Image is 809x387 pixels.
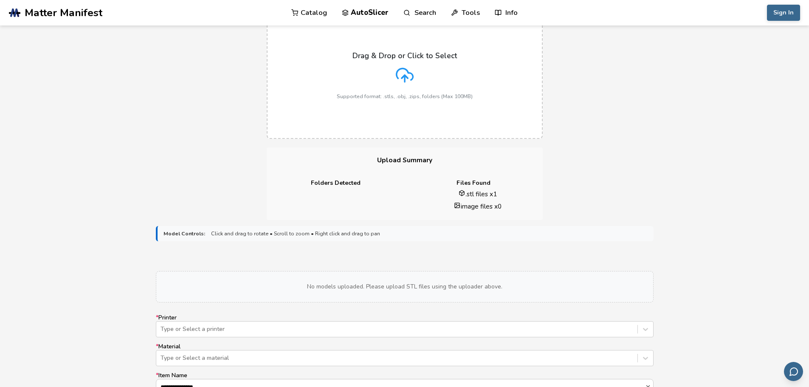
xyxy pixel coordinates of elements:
[163,231,205,237] strong: Model Controls:
[156,343,654,366] label: Material
[161,326,162,333] input: *PrinterType or Select a printer
[273,180,399,186] h4: Folders Detected
[267,147,543,173] h3: Upload Summary
[767,5,800,21] button: Sign In
[784,362,803,381] button: Send feedback via email
[419,202,537,211] li: image files x 0
[161,355,162,362] input: *MaterialType or Select a material
[156,314,654,337] label: Printer
[337,93,473,99] p: Supported format: .stls, .obj, .zips, folders (Max 100MB)
[25,7,102,19] span: Matter Manifest
[352,51,457,60] p: Drag & Drop or Click to Select
[411,180,537,186] h4: Files Found
[156,271,654,302] div: No models uploaded. Please upload STL files using the uploader above.
[211,231,380,237] span: Click and drag to rotate • Scroll to zoom • Right click and drag to pan
[419,189,537,198] li: .stl files x 1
